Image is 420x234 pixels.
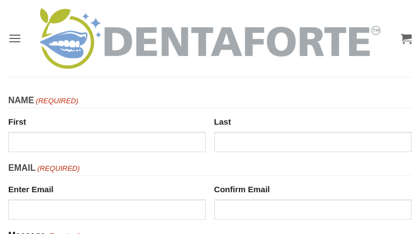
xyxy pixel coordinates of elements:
label: First [8,113,206,129]
img: DENTAFORTE™ [40,8,380,69]
span: (Required) [36,163,80,175]
a: Menu [8,25,21,52]
legend: Email [8,161,412,176]
label: Enter Email [8,180,206,196]
label: Confirm Email [214,180,412,196]
label: Last [214,113,412,129]
span: (Required) [35,96,79,107]
a: View cart [401,26,412,51]
legend: Name [8,93,412,108]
